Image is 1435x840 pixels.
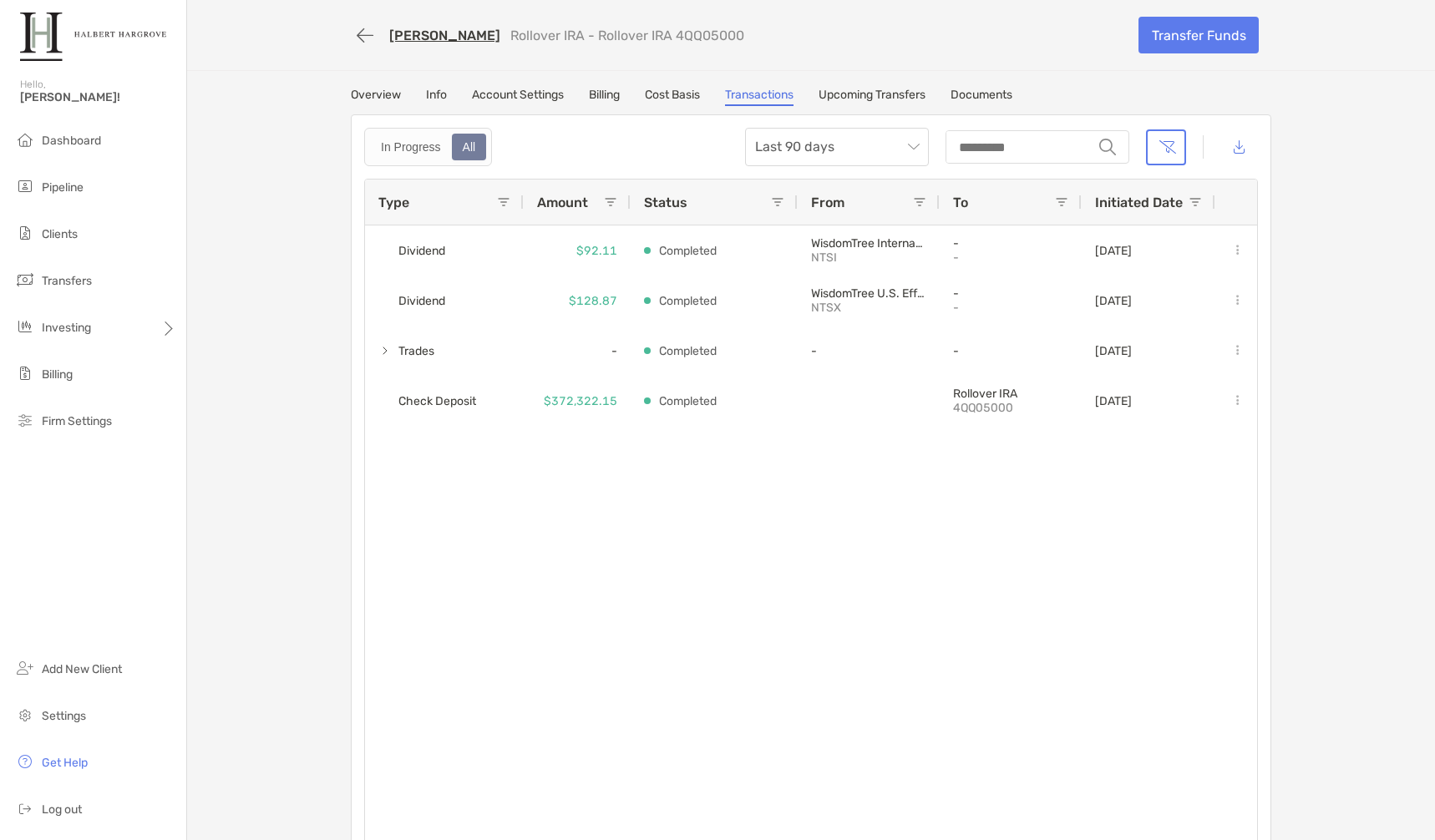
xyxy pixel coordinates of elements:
[951,88,1012,106] a: Documents
[42,227,78,241] span: Clients
[42,802,82,817] span: Log out
[537,195,588,210] span: Amount
[389,28,500,43] a: [PERSON_NAME]
[953,387,1068,401] p: Rollover IRA
[576,240,617,261] p: $92.11
[472,88,564,106] a: Account Settings
[953,301,1068,315] p: -
[1095,195,1183,210] span: Initiated Date
[351,88,401,106] a: Overview
[15,410,35,430] img: firm-settings icon
[645,88,700,106] a: Cost Basis
[811,301,926,315] p: NTSX
[510,28,744,43] p: Rollover IRA - Rollover IRA 4QQ05000
[811,344,926,358] p: -
[811,286,926,301] p: WisdomTree U.S. Efficient Core Fund
[953,286,1068,301] p: -
[398,337,434,365] span: Trades
[42,709,86,723] span: Settings
[42,321,91,335] span: Investing
[1138,17,1259,53] a: Transfer Funds
[1146,129,1186,165] button: Clear filters
[1095,344,1132,358] p: [DATE]
[811,236,926,250] p: WisdomTree International Efficient Core Fund
[811,195,844,210] span: From
[398,237,445,265] span: Dividend
[659,240,717,261] p: Completed
[20,7,166,67] img: Zoe Logo
[811,250,926,265] p: NTSI
[426,88,447,106] a: Info
[42,756,88,770] span: Get Help
[953,236,1068,250] p: -
[42,134,101,148] span: Dashboard
[755,129,919,165] span: Last 90 days
[398,387,476,415] span: Check Deposit
[378,195,409,210] span: Type
[372,135,450,159] div: In Progress
[953,344,1068,358] p: -
[15,658,35,678] img: add_new_client icon
[42,367,73,382] span: Billing
[15,798,35,818] img: logout icon
[659,341,717,362] p: Completed
[819,88,925,106] a: Upcoming Transfers
[15,316,35,337] img: investing icon
[659,291,717,311] p: Completed
[20,90,176,104] span: [PERSON_NAME]!
[42,274,92,288] span: Transfers
[364,128,492,166] div: segmented control
[659,391,717,412] p: Completed
[454,135,485,159] div: All
[15,751,35,772] img: get-help icon
[644,195,687,210] span: Status
[42,414,112,428] span: Firm Settings
[524,326,631,376] div: -
[15,223,35,243] img: clients icon
[953,195,968,210] span: To
[15,705,35,725] img: settings icon
[1095,294,1132,308] p: [DATE]
[42,662,122,676] span: Add New Client
[953,250,1068,265] p: -
[15,176,35,196] img: pipeline icon
[725,88,794,106] a: Transactions
[589,88,620,106] a: Billing
[42,180,84,195] span: Pipeline
[398,287,445,315] span: Dividend
[953,401,1068,415] p: 4QQ05000
[15,363,35,383] img: billing icon
[15,270,35,290] img: transfers icon
[15,129,35,149] img: dashboard icon
[544,391,617,412] p: $372,322.15
[569,291,617,311] p: $128.87
[1095,394,1132,408] p: [DATE]
[1099,139,1116,155] img: input icon
[1095,244,1132,258] p: [DATE]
